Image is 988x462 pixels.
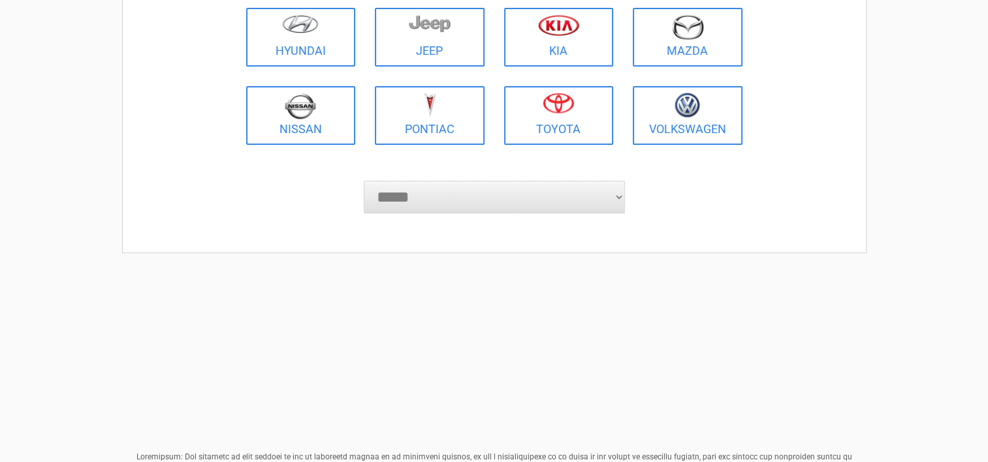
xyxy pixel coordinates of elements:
[538,14,579,36] img: kia
[633,86,742,145] a: Volkswagen
[675,93,700,118] img: volkswagen
[633,8,742,67] a: Mazda
[543,93,574,114] img: toyota
[246,86,356,145] a: Nissan
[285,93,316,119] img: nissan
[504,86,614,145] a: Toyota
[671,14,704,40] img: mazda
[246,8,356,67] a: Hyundai
[409,14,451,33] img: jeep
[423,93,436,117] img: pontiac
[504,8,614,67] a: Kia
[375,86,485,145] a: Pontiac
[282,14,319,33] img: hyundai
[375,8,485,67] a: Jeep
